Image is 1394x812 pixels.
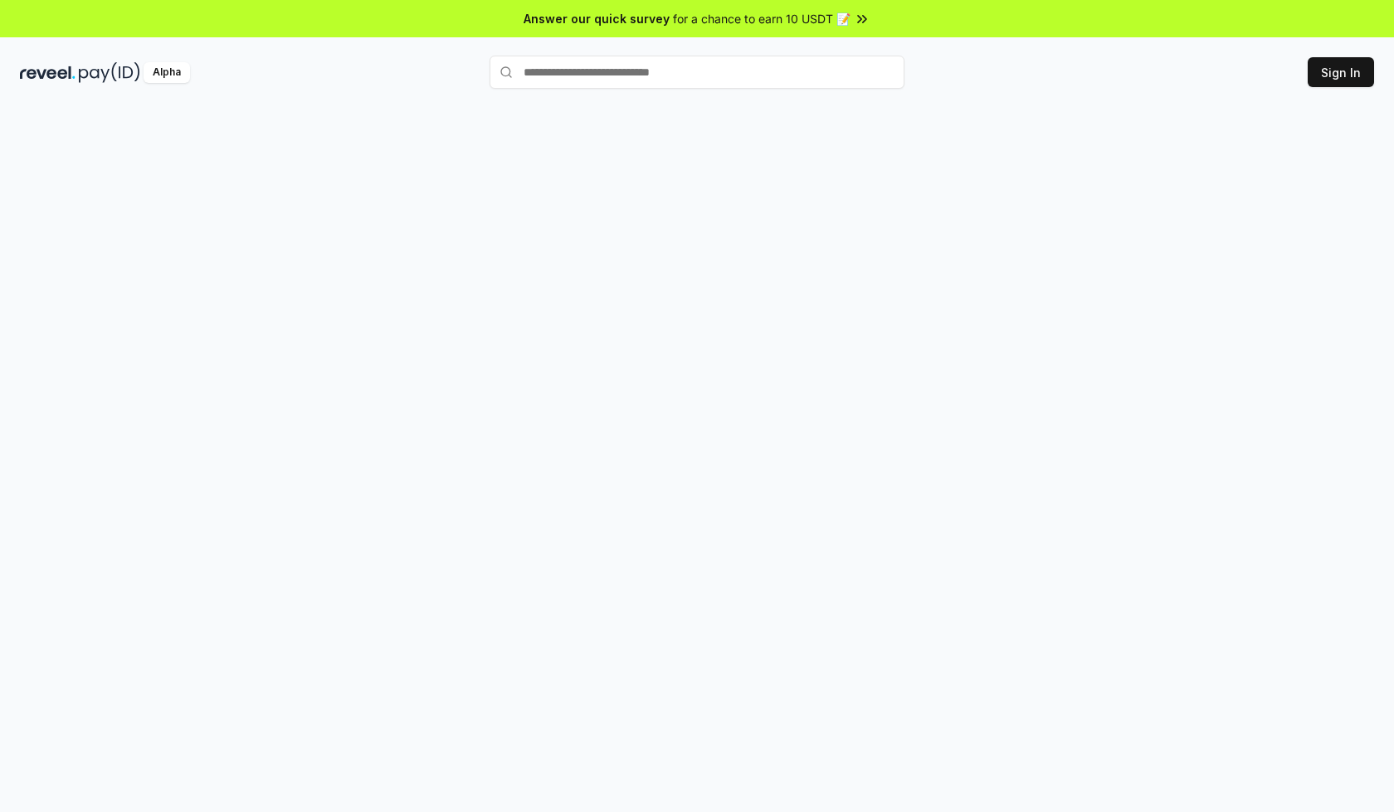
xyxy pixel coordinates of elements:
[20,62,76,83] img: reveel_dark
[524,10,670,27] span: Answer our quick survey
[673,10,851,27] span: for a chance to earn 10 USDT 📝
[1308,57,1374,87] button: Sign In
[144,62,190,83] div: Alpha
[79,62,140,83] img: pay_id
